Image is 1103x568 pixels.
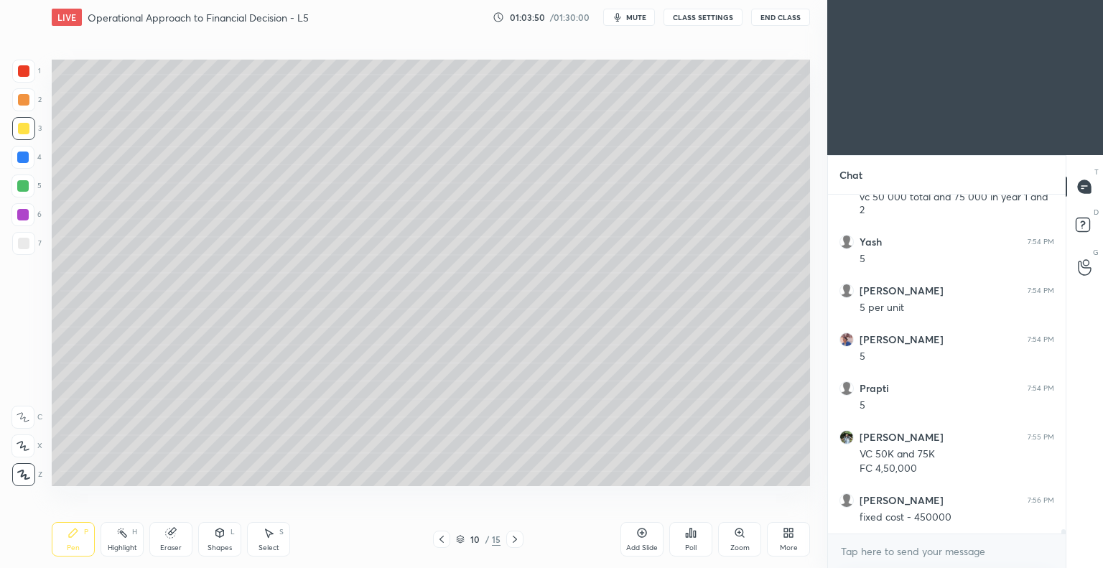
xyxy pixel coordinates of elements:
[860,333,944,346] h6: [PERSON_NAME]
[603,9,655,26] button: mute
[485,535,489,544] div: /
[1028,496,1054,505] div: 7:56 PM
[860,399,1054,413] div: 5
[1094,207,1099,218] p: D
[780,544,798,551] div: More
[279,529,284,536] div: S
[132,529,137,536] div: H
[839,284,854,298] img: default.png
[492,533,501,546] div: 15
[231,529,235,536] div: L
[1028,433,1054,442] div: 7:55 PM
[860,301,1054,315] div: 5 per unit
[1093,247,1099,258] p: G
[839,332,854,347] img: 3
[88,11,309,24] h4: Operational Approach to Financial Decision - L5
[839,235,854,249] img: default.png
[12,232,42,255] div: 7
[860,462,1054,476] div: FC 4,50,000
[1028,335,1054,344] div: 7:54 PM
[1028,238,1054,246] div: 7:54 PM
[52,9,82,26] div: LIVE
[84,529,88,536] div: P
[67,544,80,551] div: Pen
[860,284,944,297] h6: [PERSON_NAME]
[11,203,42,226] div: 6
[860,431,944,444] h6: [PERSON_NAME]
[860,252,1054,266] div: 5
[11,174,42,197] div: 5
[664,9,743,26] button: CLASS SETTINGS
[626,12,646,22] span: mute
[685,544,697,551] div: Poll
[259,544,279,551] div: Select
[751,9,810,26] button: End Class
[12,88,42,111] div: 2
[860,350,1054,364] div: 5
[1028,384,1054,393] div: 7:54 PM
[12,117,42,140] div: 3
[828,156,874,194] p: Chat
[12,463,42,486] div: Z
[467,535,482,544] div: 10
[860,190,1054,218] div: vc 50 000 total and 75 000 in year 1 and 2
[860,511,1054,525] div: fixed cost - 450000
[11,406,42,429] div: C
[160,544,182,551] div: Eraser
[626,544,658,551] div: Add Slide
[860,236,882,248] h6: Yash
[839,430,854,444] img: 0737052efba842e8a23d9e6a0c23bf1d.jpg
[839,493,854,508] img: default.png
[860,447,1054,462] div: VC 50K and 75K
[828,195,1066,534] div: grid
[1094,167,1099,177] p: T
[11,146,42,169] div: 4
[860,494,944,507] h6: [PERSON_NAME]
[11,434,42,457] div: X
[208,544,232,551] div: Shapes
[12,60,41,83] div: 1
[1028,287,1054,295] div: 7:54 PM
[730,544,750,551] div: Zoom
[839,381,854,396] img: default.png
[108,544,137,551] div: Highlight
[860,382,889,395] h6: Prapti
